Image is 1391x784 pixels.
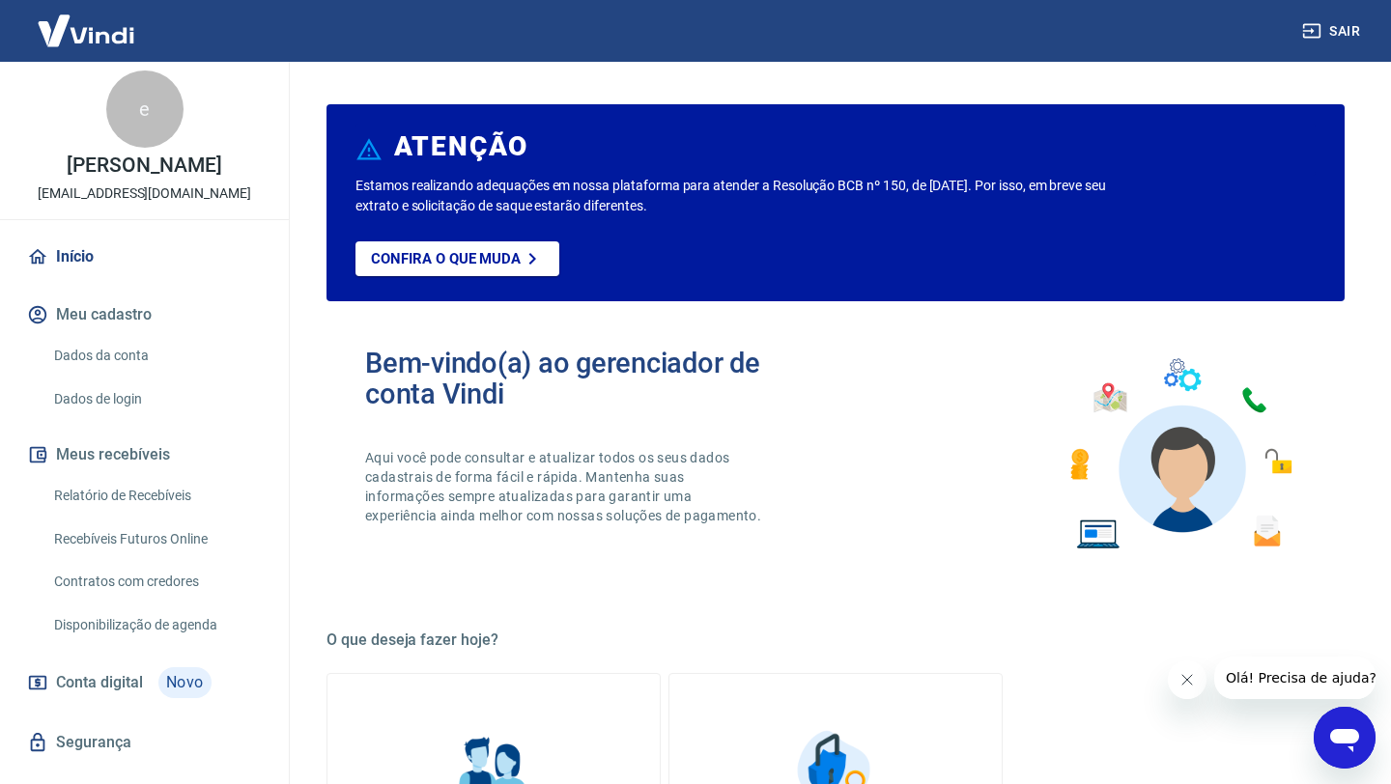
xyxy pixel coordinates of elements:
button: Sair [1298,14,1368,49]
a: Segurança [23,721,266,764]
a: Disponibilização de agenda [46,605,266,645]
iframe: Botão para abrir a janela de mensagens [1314,707,1376,769]
h6: ATENÇÃO [394,137,528,156]
span: Novo [158,667,212,698]
button: Meus recebíveis [23,434,266,476]
a: Relatório de Recebíveis [46,476,266,516]
a: Dados de login [46,379,266,419]
a: Contratos com credores [46,562,266,602]
a: Confira o que muda [355,241,559,276]
img: Imagem de um avatar masculino com diversos icones exemplificando as funcionalidades do gerenciado... [1053,348,1306,561]
a: Conta digitalNovo [23,659,266,706]
h2: Bem-vindo(a) ao gerenciador de conta Vindi [365,348,836,409]
span: Olá! Precisa de ajuda? [12,14,162,29]
p: Estamos realizando adequações em nossa plataforma para atender a Resolução BCB nº 150, de [DATE].... [355,176,1123,216]
h5: O que deseja fazer hoje? [326,630,1345,650]
p: Aqui você pode consultar e atualizar todos os seus dados cadastrais de forma fácil e rápida. Mant... [365,448,765,525]
span: Conta digital [56,669,143,696]
p: [PERSON_NAME] [67,155,221,176]
p: Confira o que muda [371,250,521,267]
div: e [106,70,184,148]
a: Recebíveis Futuros Online [46,519,266,559]
button: Meu cadastro [23,294,266,336]
p: [EMAIL_ADDRESS][DOMAIN_NAME] [38,183,251,204]
img: Vindi [23,1,149,60]
iframe: Mensagem da empresa [1214,657,1376,699]
a: Dados da conta [46,336,266,376]
a: Início [23,236,266,278]
iframe: Fechar mensagem [1168,660,1206,699]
